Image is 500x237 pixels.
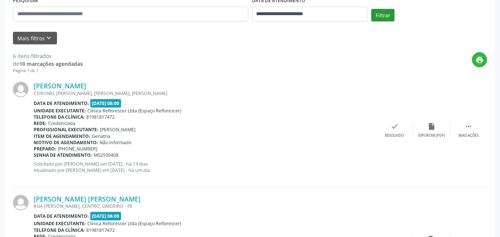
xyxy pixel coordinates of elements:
[13,195,28,210] img: img
[34,152,92,158] b: Senha de atendimento:
[58,146,97,152] span: [PHONE_NUMBER]
[34,213,89,219] b: Data de atendimento:
[13,52,83,60] div: 6 itens filtrados
[34,108,86,114] b: Unidade executante:
[34,139,98,146] b: Motivo de agendamento:
[48,120,75,126] span: Credenciada
[34,120,47,126] b: Rede:
[100,139,131,146] span: Não informado
[476,56,484,64] i: print
[34,133,90,139] b: Item de agendamento:
[45,34,53,42] i: keyboard_arrow_down
[34,100,89,106] b: Data de atendimento:
[472,52,487,67] button: print
[34,203,376,209] div: RUA [PERSON_NAME], CENTRO, LIMOEIRO - PE
[13,60,83,68] div: de
[34,114,85,120] b: Telefone da clínica:
[34,90,376,97] div: CORONEL [PERSON_NAME], [PERSON_NAME], [PERSON_NAME]
[13,32,57,45] button: Mais filtroskeyboard_arrow_down
[87,108,181,114] span: Clínica Reflorescer Ltda (Espaço Reflorescer)
[13,68,83,74] div: Página 1 de 1
[90,99,121,108] span: [DATE] 08:00
[34,126,98,133] b: Profissional executante:
[100,126,135,133] span: [PERSON_NAME]
[459,133,479,138] div: Mais ações
[418,133,445,138] div: Exportar (PDF)
[87,220,181,227] span: Clínica Reflorescer Ltda (Espaço Reflorescer)
[464,122,473,131] i: 
[90,212,121,220] span: [DATE] 08:00
[19,60,83,67] strong: 10 marcações agendadas
[94,152,118,158] span: M02939408
[427,122,436,131] i: insert_drive_file
[34,227,85,233] b: Telefone da clínica:
[34,195,141,203] a: [PERSON_NAME] [PERSON_NAME]
[390,122,399,131] i: check
[34,146,56,152] b: Preparo:
[13,82,28,97] img: img
[385,133,404,138] div: Resolvido
[34,161,376,173] p: Solicitado por [PERSON_NAME] em [DATE] - há 13 dias Atualizado por [PERSON_NAME] em [DATE] - há u...
[34,82,86,90] a: [PERSON_NAME]
[34,220,86,227] b: Unidade executante:
[92,133,110,139] span: Geriatria
[371,9,395,21] button: Filtrar
[86,227,115,233] span: 81981817472
[86,114,115,120] span: 81981817472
